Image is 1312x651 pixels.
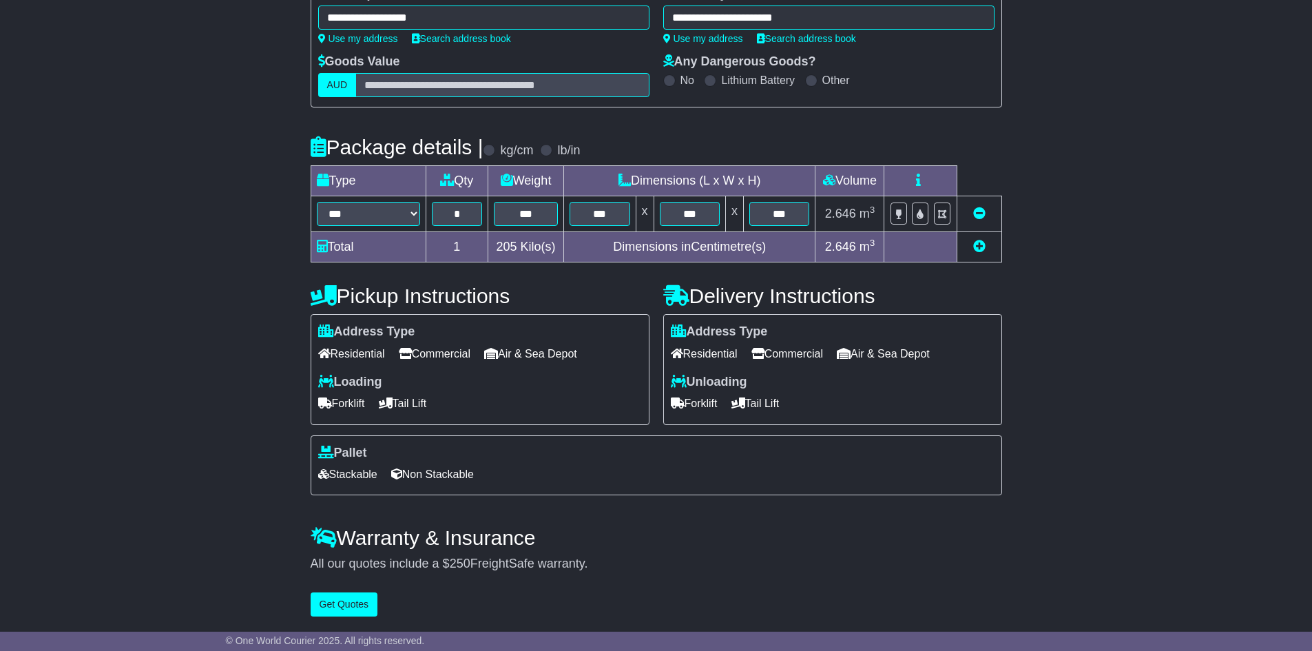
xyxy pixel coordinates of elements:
[680,74,694,87] label: No
[757,33,856,44] a: Search address book
[311,526,1002,549] h4: Warranty & Insurance
[860,240,875,254] span: m
[663,54,816,70] label: Any Dangerous Goods?
[973,240,986,254] a: Add new item
[671,393,718,414] span: Forklift
[318,324,415,340] label: Address Type
[311,285,649,307] h4: Pickup Instructions
[226,635,425,646] span: © One World Courier 2025. All rights reserved.
[318,393,365,414] span: Forklift
[318,446,367,461] label: Pallet
[379,393,427,414] span: Tail Lift
[484,343,577,364] span: Air & Sea Depot
[564,232,815,262] td: Dimensions in Centimetre(s)
[426,232,488,262] td: 1
[671,324,768,340] label: Address Type
[399,343,470,364] span: Commercial
[860,207,875,220] span: m
[450,557,470,570] span: 250
[318,343,385,364] span: Residential
[311,136,483,158] h4: Package details |
[751,343,823,364] span: Commercial
[663,33,743,44] a: Use my address
[391,464,474,485] span: Non Stackable
[412,33,511,44] a: Search address book
[318,464,377,485] span: Stackable
[318,54,400,70] label: Goods Value
[500,143,533,158] label: kg/cm
[426,166,488,196] td: Qty
[822,74,850,87] label: Other
[497,240,517,254] span: 205
[671,343,738,364] span: Residential
[311,557,1002,572] div: All our quotes include a $ FreightSafe warranty.
[825,240,856,254] span: 2.646
[721,74,795,87] label: Lithium Battery
[311,166,426,196] td: Type
[731,393,780,414] span: Tail Lift
[825,207,856,220] span: 2.646
[725,196,743,232] td: x
[311,592,378,617] button: Get Quotes
[318,73,357,97] label: AUD
[973,207,986,220] a: Remove this item
[318,375,382,390] label: Loading
[311,232,426,262] td: Total
[870,238,875,248] sup: 3
[318,33,398,44] a: Use my address
[488,232,564,262] td: Kilo(s)
[564,166,815,196] td: Dimensions (L x W x H)
[488,166,564,196] td: Weight
[815,166,884,196] td: Volume
[837,343,930,364] span: Air & Sea Depot
[671,375,747,390] label: Unloading
[557,143,580,158] label: lb/in
[870,205,875,215] sup: 3
[663,285,1002,307] h4: Delivery Instructions
[636,196,654,232] td: x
